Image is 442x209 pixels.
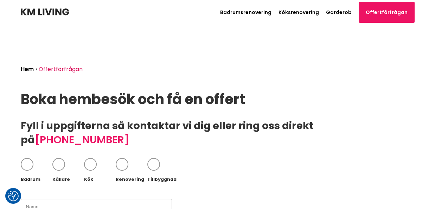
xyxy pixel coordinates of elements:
[21,65,34,73] a: Hem
[220,9,271,16] a: Badrumsrenovering
[21,8,69,15] img: KM Living
[21,119,422,147] h2: Fyll i uppgifterna så kontaktar vi dig eller ring oss direkt på
[21,91,422,107] h1: Boka hembesök och få en offert
[35,133,129,147] a: [PHONE_NUMBER]
[39,64,84,75] li: Offertförfrågan
[147,174,179,185] div: Tillbyggnad
[278,9,319,16] a: Köksrenovering
[36,64,39,75] li: ›
[52,174,84,185] div: Källare
[8,191,19,201] img: Revisit consent button
[21,174,52,185] div: Badrum
[326,9,352,16] a: Garderob
[84,174,116,185] div: Kök
[116,174,147,185] div: Renovering
[359,2,415,23] a: Offertförfrågan
[8,191,19,201] button: Samtyckesinställningar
